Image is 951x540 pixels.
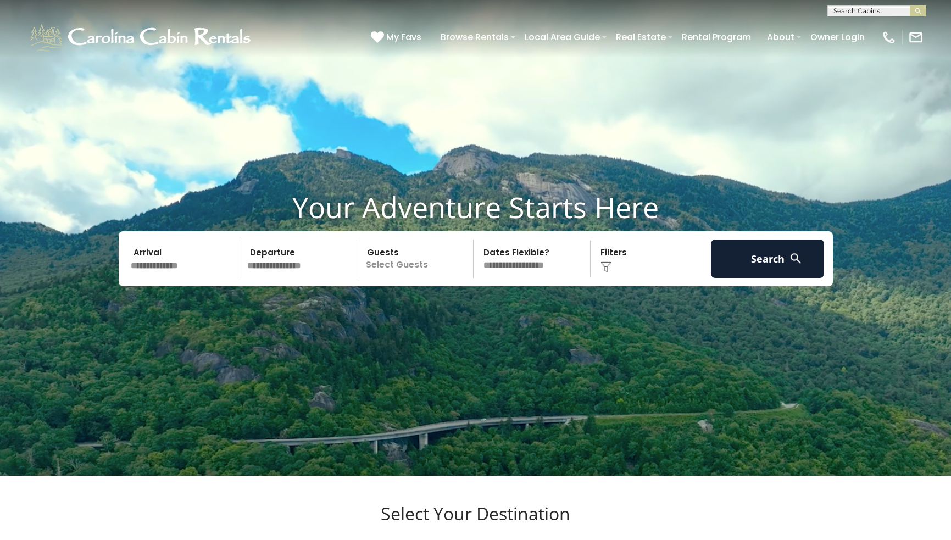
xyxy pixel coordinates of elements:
a: Browse Rentals [435,27,514,47]
a: Owner Login [805,27,870,47]
a: Local Area Guide [519,27,605,47]
a: About [761,27,800,47]
img: search-regular-white.png [789,252,803,265]
button: Search [711,240,825,278]
p: Select Guests [360,240,474,278]
img: White-1-1-2.png [27,21,255,54]
a: Rental Program [676,27,757,47]
h1: Your Adventure Starts Here [8,190,943,224]
a: Real Estate [610,27,671,47]
img: mail-regular-white.png [908,30,924,45]
img: filter--v1.png [600,261,611,272]
img: phone-regular-white.png [881,30,897,45]
a: My Favs [371,30,424,44]
span: My Favs [386,30,421,44]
